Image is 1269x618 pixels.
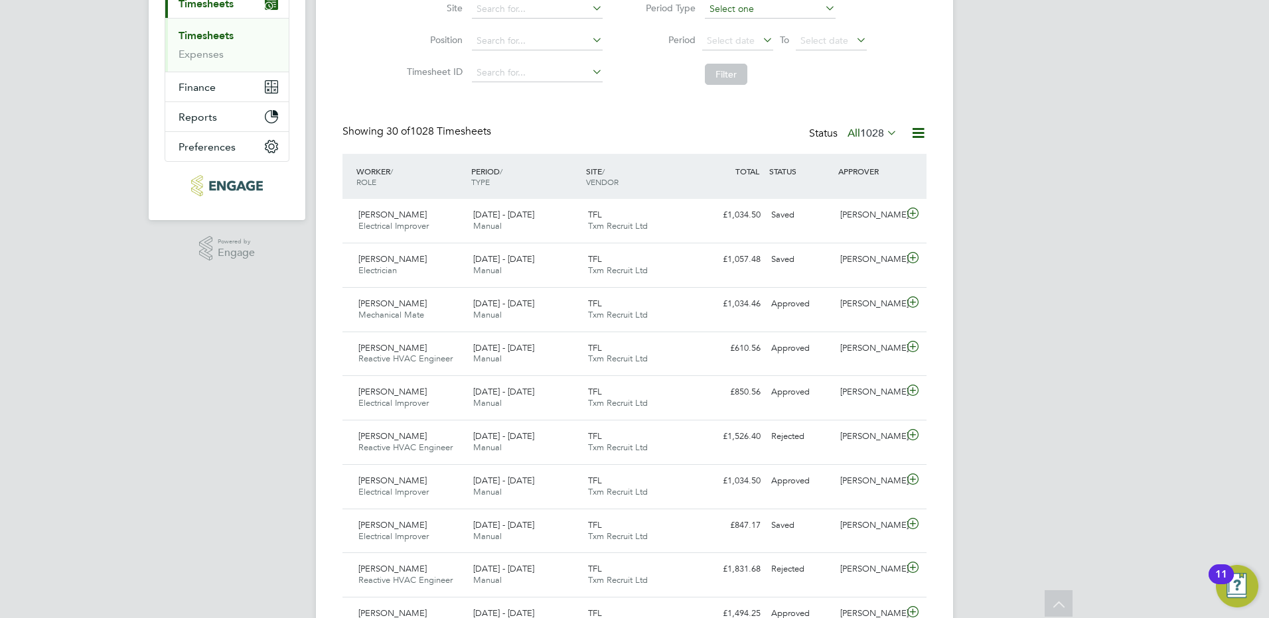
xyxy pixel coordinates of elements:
[588,253,602,265] span: TFL
[356,176,376,187] span: ROLE
[472,32,603,50] input: Search for...
[602,166,605,176] span: /
[697,470,766,492] div: £1,034.50
[1216,565,1258,607] button: Open Resource Center, 11 new notifications
[386,125,491,138] span: 1028 Timesheets
[835,159,904,183] div: APPROVER
[809,125,900,143] div: Status
[697,249,766,271] div: £1,057.48
[473,342,534,353] span: [DATE] - [DATE]
[766,381,835,403] div: Approved
[766,204,835,226] div: Saved
[588,386,602,397] span: TFL
[473,530,502,542] span: Manual
[636,2,696,14] label: Period Type
[386,125,410,138] span: 30 of
[403,66,463,78] label: Timesheet ID
[735,166,759,176] span: TOTAL
[472,64,603,82] input: Search for...
[358,519,427,530] span: [PERSON_NAME]
[705,64,747,85] button: Filter
[473,574,502,586] span: Manual
[473,253,534,265] span: [DATE] - [DATE]
[766,293,835,315] div: Approved
[697,293,766,315] div: £1,034.46
[860,127,884,140] span: 1028
[165,175,289,196] a: Go to home page
[191,175,262,196] img: txmrecruit-logo-retina.png
[403,34,463,46] label: Position
[473,309,502,320] span: Manual
[588,430,602,442] span: TFL
[473,430,534,442] span: [DATE] - [DATE]
[835,558,904,580] div: [PERSON_NAME]
[473,353,502,364] span: Manual
[358,253,427,265] span: [PERSON_NAME]
[766,159,835,183] div: STATUS
[179,111,217,123] span: Reports
[358,574,453,586] span: Reactive HVAC Engineer
[358,442,453,453] span: Reactive HVAC Engineer
[835,338,904,359] div: [PERSON_NAME]
[835,515,904,536] div: [PERSON_NAME]
[588,265,648,276] span: Txm Recruit Ltd
[588,353,648,364] span: Txm Recruit Ltd
[586,176,619,187] span: VENDOR
[358,563,427,574] span: [PERSON_NAME]
[473,386,534,397] span: [DATE] - [DATE]
[766,515,835,536] div: Saved
[697,381,766,403] div: £850.56
[473,397,502,408] span: Manual
[179,29,234,42] a: Timesheets
[707,34,755,46] span: Select date
[636,34,696,46] label: Period
[179,48,224,60] a: Expenses
[588,530,648,542] span: Txm Recruit Ltd
[218,236,255,247] span: Powered by
[473,475,534,486] span: [DATE] - [DATE]
[358,353,453,364] span: Reactive HVAC Engineer
[165,72,289,101] button: Finance
[473,220,502,231] span: Manual
[766,470,835,492] div: Approved
[588,442,648,453] span: Txm Recruit Ltd
[588,309,648,320] span: Txm Recruit Ltd
[697,204,766,226] div: £1,034.50
[358,309,424,320] span: Mechanical Mate
[588,209,602,220] span: TFL
[588,220,648,231] span: Txm Recruit Ltd
[848,127,897,140] label: All
[199,236,256,261] a: Powered byEngage
[390,166,393,176] span: /
[358,342,427,353] span: [PERSON_NAME]
[1215,574,1227,591] div: 11
[800,34,848,46] span: Select date
[835,204,904,226] div: [PERSON_NAME]
[353,159,468,194] div: WORKER
[165,132,289,161] button: Preferences
[473,519,534,530] span: [DATE] - [DATE]
[766,426,835,448] div: Rejected
[358,430,427,442] span: [PERSON_NAME]
[358,530,429,542] span: Electrical Improver
[766,338,835,359] div: Approved
[471,176,490,187] span: TYPE
[473,298,534,309] span: [DATE] - [DATE]
[697,558,766,580] div: £1,831.68
[835,293,904,315] div: [PERSON_NAME]
[358,265,397,276] span: Electrician
[165,18,289,72] div: Timesheets
[358,397,429,408] span: Electrical Improver
[165,102,289,131] button: Reports
[697,338,766,359] div: £610.56
[358,486,429,497] span: Electrical Improver
[358,386,427,397] span: [PERSON_NAME]
[835,249,904,271] div: [PERSON_NAME]
[473,563,534,574] span: [DATE] - [DATE]
[766,249,835,271] div: Saved
[835,381,904,403] div: [PERSON_NAME]
[588,486,648,497] span: Txm Recruit Ltd
[588,397,648,408] span: Txm Recruit Ltd
[358,209,427,220] span: [PERSON_NAME]
[588,475,602,486] span: TFL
